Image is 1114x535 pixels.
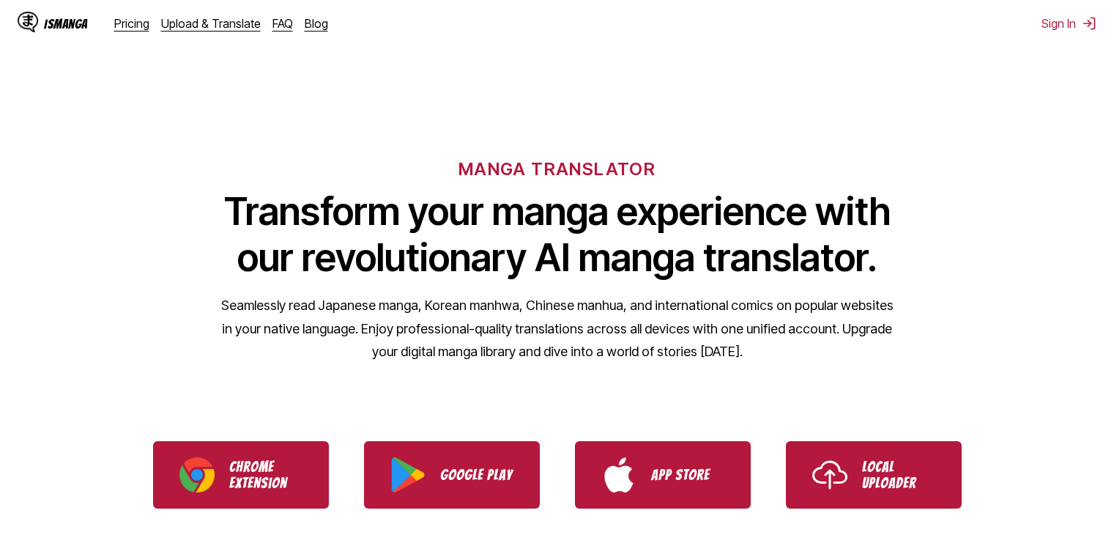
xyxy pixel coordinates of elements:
[440,467,513,483] p: Google Play
[651,467,724,483] p: App Store
[1082,16,1096,31] img: Sign out
[786,441,962,509] a: Use IsManga Local Uploader
[305,16,328,31] a: Blog
[1041,16,1096,31] button: Sign In
[179,457,215,492] img: Chrome logo
[458,158,656,180] h6: MANGA TRANSLATOR
[229,459,302,491] p: Chrome Extension
[18,12,114,35] a: IsManga LogoIsManga
[812,457,847,492] img: Upload icon
[220,294,894,364] p: Seamlessly read Japanese manga, Korean manhwa, Chinese manhua, and international comics on popula...
[44,17,88,31] div: IsManga
[364,441,540,509] a: Download IsManga from Google Play
[601,457,636,492] img: App Store logo
[18,12,38,32] img: IsManga Logo
[862,459,935,491] p: Local Uploader
[390,457,426,492] img: Google Play logo
[153,441,329,509] a: Download IsManga Chrome Extension
[161,16,261,31] a: Upload & Translate
[114,16,149,31] a: Pricing
[575,441,751,509] a: Download IsManga from App Store
[220,188,894,281] h1: Transform your manga experience with our revolutionary AI manga translator.
[272,16,293,31] a: FAQ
